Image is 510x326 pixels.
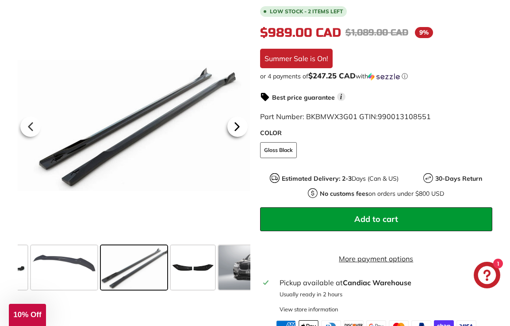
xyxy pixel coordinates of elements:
div: or 4 payments of$247.25 CADwithSezzle Click to learn more about Sezzle [260,72,493,81]
div: or 4 payments of with [260,72,493,81]
span: 990013108551 [378,112,431,121]
strong: Candiac Warehouse [343,278,411,287]
a: More payment options [260,253,493,264]
button: Add to cart [260,207,493,231]
strong: Best price guarantee [272,93,335,101]
p: on orders under $800 USD [320,189,444,198]
div: View store information [280,305,338,314]
div: 10% Off [9,304,46,326]
p: Usually ready in 2 hours [280,290,489,299]
strong: 30-Days Return [435,175,482,182]
span: Low stock - 2 items left [270,9,343,14]
strong: Estimated Delivery: 2-3 [282,175,352,182]
span: $1,089.00 CAD [345,27,408,38]
span: $247.25 CAD [308,71,356,80]
span: Add to cart [354,214,398,224]
span: $989.00 CAD [260,25,341,40]
label: COLOR [260,128,493,138]
span: 9% [415,27,433,38]
img: Sezzle [368,73,400,81]
div: Pickup available at [280,277,489,288]
div: Summer Sale is On! [260,49,333,68]
span: Part Number: BKBMWX3G01 GTIN: [260,112,431,121]
strong: No customs fees [320,190,368,198]
span: 10% Off [13,310,41,319]
p: Days (Can & US) [282,174,399,183]
span: i [337,93,345,101]
inbox-online-store-chat: Shopify online store chat [471,262,503,291]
